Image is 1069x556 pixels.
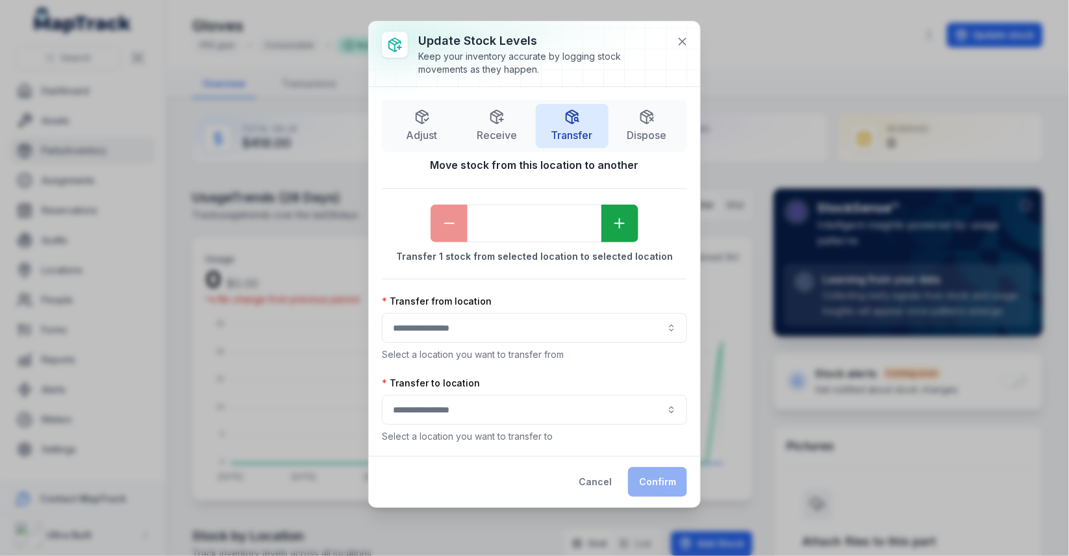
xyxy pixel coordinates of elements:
[477,127,517,143] span: Receive
[551,127,593,143] span: Transfer
[407,127,438,143] span: Adjust
[382,377,480,390] label: Transfer to location
[382,430,687,443] p: Select a location you want to transfer to
[468,205,601,242] input: undefined-form-item-label
[418,32,666,50] h3: Update stock levels
[382,295,492,308] label: Transfer from location
[461,104,534,148] button: Receive
[382,348,687,361] p: Select a location you want to transfer from
[611,104,684,148] button: Dispose
[382,157,687,173] strong: Move stock from this location to another
[382,250,687,263] strong: Transfer 1 stock from selected location to selected location
[386,104,459,148] button: Adjust
[536,104,609,148] button: Transfer
[418,50,666,76] div: Keep your inventory accurate by logging stock movements as they happen.
[627,127,667,143] span: Dispose
[568,467,623,497] button: Cancel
